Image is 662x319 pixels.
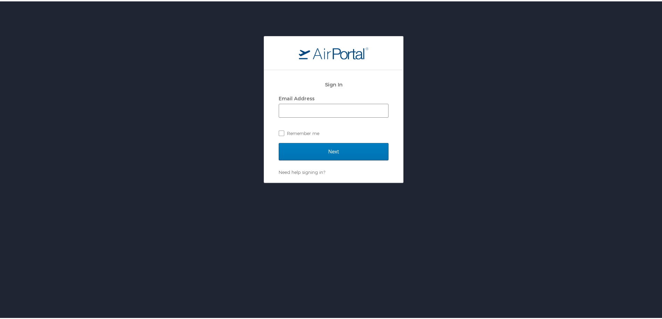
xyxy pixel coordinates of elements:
input: Next [279,142,389,159]
h2: Sign In [279,79,389,87]
img: logo [299,45,368,58]
label: Email Address [279,94,314,100]
a: Need help signing in? [279,168,325,174]
label: Remember me [279,127,389,137]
